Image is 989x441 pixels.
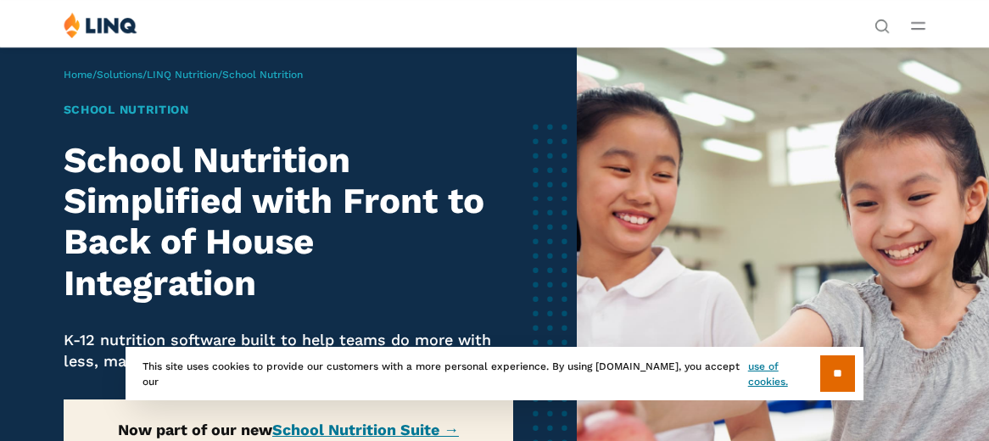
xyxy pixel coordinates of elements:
[64,329,514,372] p: K-12 nutrition software built to help teams do more with less, maximize efficiency, and ensure co...
[118,421,459,438] strong: Now part of our new
[64,12,137,38] img: LINQ | K‑12 Software
[64,140,514,304] h2: School Nutrition Simplified with Front to Back of House Integration
[911,16,925,35] button: Open Main Menu
[272,421,459,438] a: School Nutrition Suite →
[874,17,890,32] button: Open Search Bar
[64,101,514,119] h1: School Nutrition
[874,12,890,32] nav: Utility Navigation
[64,69,92,81] a: Home
[748,359,820,389] a: use of cookies.
[97,69,142,81] a: Solutions
[64,69,303,81] span: / / /
[126,347,863,400] div: This site uses cookies to provide our customers with a more personal experience. By using [DOMAIN...
[147,69,218,81] a: LINQ Nutrition
[222,69,303,81] span: School Nutrition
